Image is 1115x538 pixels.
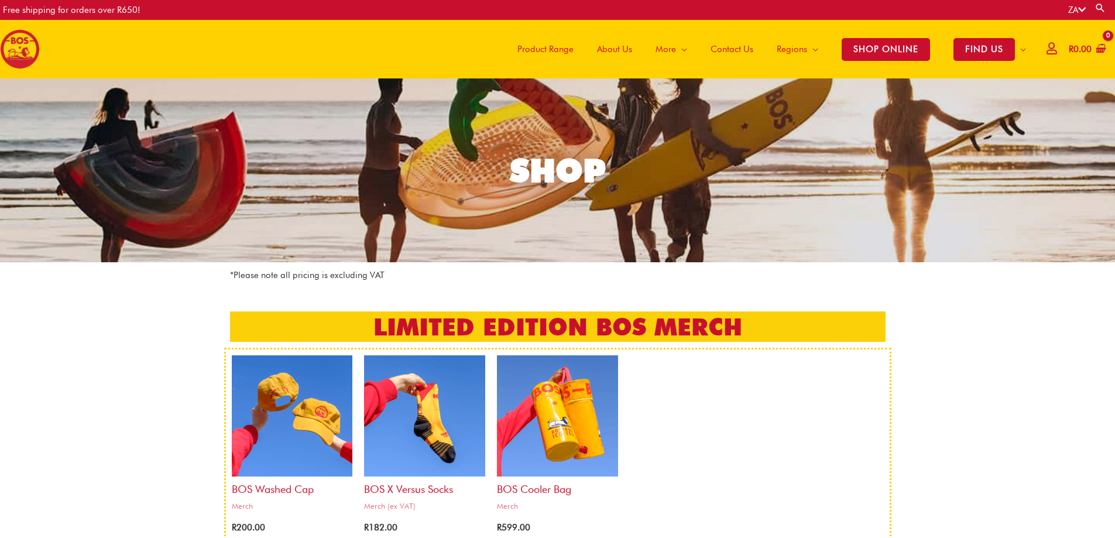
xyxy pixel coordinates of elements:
[364,501,485,511] span: Merch (ex VAT)
[1069,44,1073,54] span: R
[1066,36,1106,63] a: View Shopping Cart, empty
[506,20,585,78] a: Product Range
[699,20,765,78] a: Contact Us
[497,522,530,533] bdi: 599.00
[232,355,353,515] a: BOS Washed CapMerch
[497,20,1038,78] nav: Site Navigation
[597,32,632,67] span: About Us
[830,20,942,78] a: SHOP ONLINE
[656,32,676,67] span: More
[364,355,485,477] img: bos x versus socks
[1069,44,1092,54] bdi: 0.00
[777,32,807,67] span: Regions
[230,311,886,342] h2: LIMITED EDITION BOS MERCH
[230,268,886,283] p: *Please note all pricing is excluding VAT
[711,32,753,67] span: Contact Us
[232,477,353,496] h2: BOS Washed Cap
[497,477,618,496] h2: BOS Cooler bag
[1095,2,1106,13] a: Search button
[232,522,265,533] bdi: 200.00
[1068,5,1086,15] a: ZA
[510,155,606,187] div: SHOP
[842,38,930,61] span: SHOP ONLINE
[364,355,485,515] a: BOS x Versus SocksMerch (ex VAT)
[497,355,618,515] a: BOS Cooler bagMerch
[644,20,699,78] a: More
[517,32,574,67] span: Product Range
[232,501,353,511] span: Merch
[497,355,618,477] img: bos cooler bag
[232,355,353,477] img: bos cap
[364,522,397,533] bdi: 182.00
[364,522,369,533] span: R
[497,501,618,511] span: Merch
[232,522,236,533] span: R
[953,38,1015,61] span: FIND US
[585,20,644,78] a: About Us
[364,477,485,496] h2: BOS x Versus Socks
[497,522,502,533] span: R
[765,20,830,78] a: Regions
